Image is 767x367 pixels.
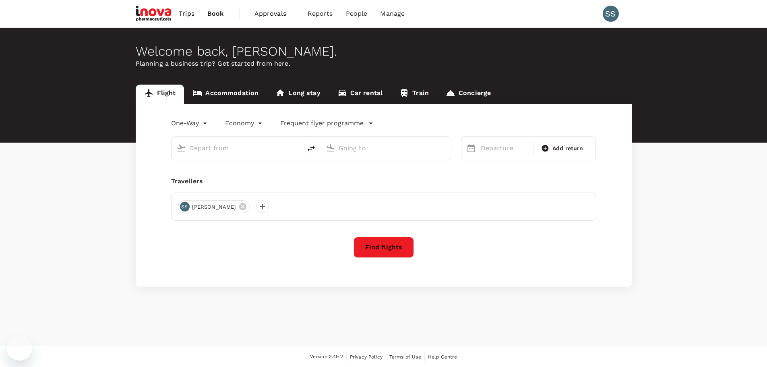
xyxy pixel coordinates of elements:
span: Add return [552,144,583,153]
a: Car rental [329,85,391,104]
a: Train [391,85,437,104]
a: Privacy Policy [350,352,382,361]
input: Depart from [189,142,285,154]
span: Approvals [254,9,295,19]
div: Economy [225,117,264,130]
button: Open [445,147,447,149]
button: Open [296,147,298,149]
a: Help Centre [428,352,457,361]
p: Planning a business trip? Get started from here. [136,59,632,68]
span: Privacy Policy [350,354,382,360]
div: Travellers [171,176,596,186]
div: One-Way [171,117,209,130]
span: Version 3.49.2 [310,353,343,361]
button: Find flights [354,237,414,258]
span: Manage [380,9,405,19]
div: SS [603,6,619,22]
iframe: Button to launch messaging window [6,335,32,361]
div: SS [180,202,190,211]
button: delete [302,139,321,158]
input: Going to [339,142,434,154]
a: Flight [136,85,184,104]
span: Trips [179,9,194,19]
div: SS[PERSON_NAME] [178,200,250,213]
span: Help Centre [428,354,457,360]
button: Frequent flyer programme [280,118,373,128]
p: Frequent flyer programme [280,118,364,128]
div: Welcome back , [PERSON_NAME] . [136,44,632,59]
img: iNova Pharmaceuticals [136,5,173,23]
span: Book [207,9,224,19]
span: Terms of Use [389,354,421,360]
a: Accommodation [184,85,267,104]
p: Departure [481,143,528,153]
a: Concierge [437,85,499,104]
a: Long stay [267,85,329,104]
a: Terms of Use [389,352,421,361]
span: People [346,9,368,19]
span: [PERSON_NAME] [187,203,241,211]
span: Reports [308,9,333,19]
